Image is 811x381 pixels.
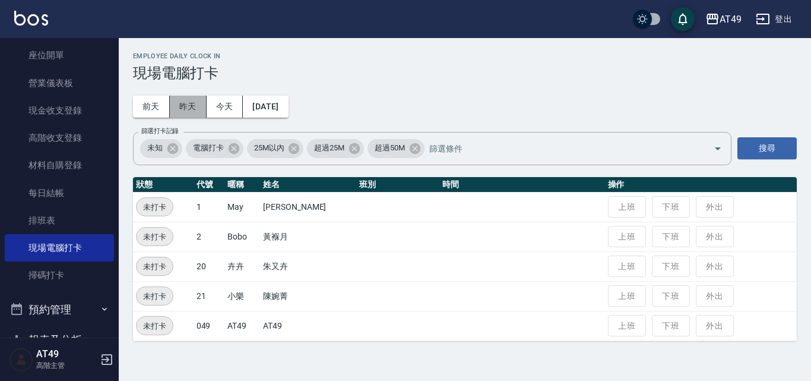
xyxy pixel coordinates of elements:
button: AT49 [701,7,746,32]
td: May [224,192,260,222]
button: Open [708,139,727,158]
td: AT49 [260,311,356,341]
button: save [671,7,695,31]
h2: Employee Daily Clock In [133,52,797,60]
span: 未打卡 [137,201,173,213]
th: 暱稱 [224,177,260,193]
div: 未知 [140,139,182,158]
td: 049 [194,311,225,341]
a: 掃碼打卡 [5,262,114,289]
button: 昨天 [170,96,207,118]
td: 小樂 [224,281,260,311]
td: 21 [194,281,225,311]
th: 姓名 [260,177,356,193]
p: 高階主管 [36,360,97,371]
span: 超過25M [307,142,351,154]
a: 排班表 [5,207,114,234]
td: 1 [194,192,225,222]
th: 代號 [194,177,225,193]
a: 座位開單 [5,42,114,69]
button: 預約管理 [5,294,114,325]
span: 未打卡 [137,320,173,332]
a: 現金收支登錄 [5,97,114,124]
button: [DATE] [243,96,288,118]
button: 登出 [751,8,797,30]
button: 今天 [207,96,243,118]
span: 25M以內 [247,142,292,154]
span: 未打卡 [137,290,173,303]
th: 狀態 [133,177,194,193]
div: 超過50M [368,139,424,158]
td: Bobo [224,222,260,251]
img: Person [9,348,33,371]
button: 前天 [133,96,170,118]
td: 20 [194,251,225,281]
td: 2 [194,222,225,251]
div: AT49 [720,12,742,27]
img: Logo [14,11,48,26]
td: 陳婉菁 [260,281,356,311]
div: 電腦打卡 [186,139,243,158]
span: 電腦打卡 [186,142,231,154]
div: 超過25M [307,139,364,158]
span: 未打卡 [137,231,173,243]
th: 操作 [605,177,797,193]
input: 篩選條件 [426,138,693,159]
span: 未知 [140,142,170,154]
a: 高階收支登錄 [5,124,114,152]
a: 材料自購登錄 [5,152,114,179]
div: 25M以內 [247,139,304,158]
span: 未打卡 [137,260,173,273]
a: 每日結帳 [5,180,114,207]
button: 報表及分析 [5,325,114,355]
h5: AT49 [36,348,97,360]
th: 班別 [356,177,439,193]
span: 超過50M [368,142,412,154]
td: 黃褓月 [260,222,356,251]
td: [PERSON_NAME] [260,192,356,222]
td: AT49 [224,311,260,341]
td: 卉卉 [224,251,260,281]
a: 現場電腦打卡 [5,234,114,262]
th: 時間 [439,177,605,193]
label: 篩選打卡記錄 [141,127,179,136]
a: 營業儀表板 [5,70,114,97]
h3: 現場電腦打卡 [133,65,797,81]
td: 朱又卉 [260,251,356,281]
button: 搜尋 [737,137,797,159]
